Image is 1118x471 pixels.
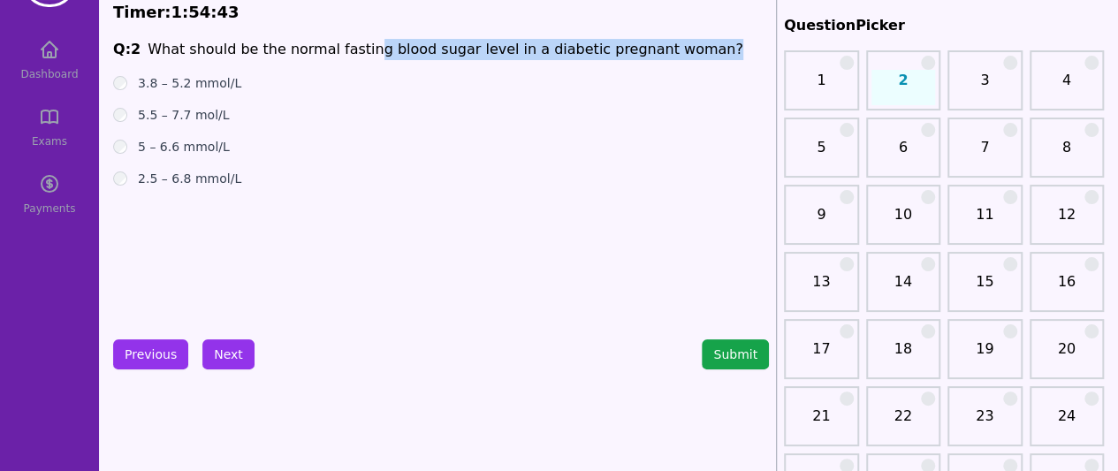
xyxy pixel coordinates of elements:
label: 3.8 – 5.2 mmol/L [138,74,241,92]
a: 10 [871,204,936,239]
a: 20 [1035,338,1099,374]
a: 6 [871,137,936,172]
a: 9 [789,204,854,239]
a: 14 [871,271,936,307]
a: 19 [953,338,1017,374]
h1: What should be the normal fasting blood sugar level in a diabetic pregnant woman? [148,39,743,60]
button: Next [202,339,255,369]
span: 1 [171,3,183,21]
a: 22 [871,406,936,441]
h2: QuestionPicker [784,15,1104,36]
a: 4 [1035,70,1099,105]
a: 15 [953,271,1017,307]
button: Submit [702,339,769,369]
a: 1 [789,70,854,105]
a: 17 [789,338,854,374]
a: 7 [953,137,1017,172]
label: 2.5 – 6.8 mmol/L [138,170,241,187]
a: 24 [1035,406,1099,441]
a: 13 [789,271,854,307]
a: 11 [953,204,1017,239]
a: 18 [871,338,936,374]
a: 23 [953,406,1017,441]
a: 8 [1035,137,1099,172]
span: 43 [217,3,240,21]
a: 16 [1035,271,1099,307]
button: Previous [113,339,188,369]
a: 12 [1035,204,1099,239]
h1: Q: 2 [113,39,141,60]
a: 21 [789,406,854,441]
a: 5 [789,137,854,172]
a: 3 [953,70,1017,105]
label: 5.5 – 7.7 mol/L [138,106,230,124]
span: 54 [188,3,210,21]
label: 5 – 6.6 mmol/L [138,138,230,156]
a: 2 [871,70,936,105]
